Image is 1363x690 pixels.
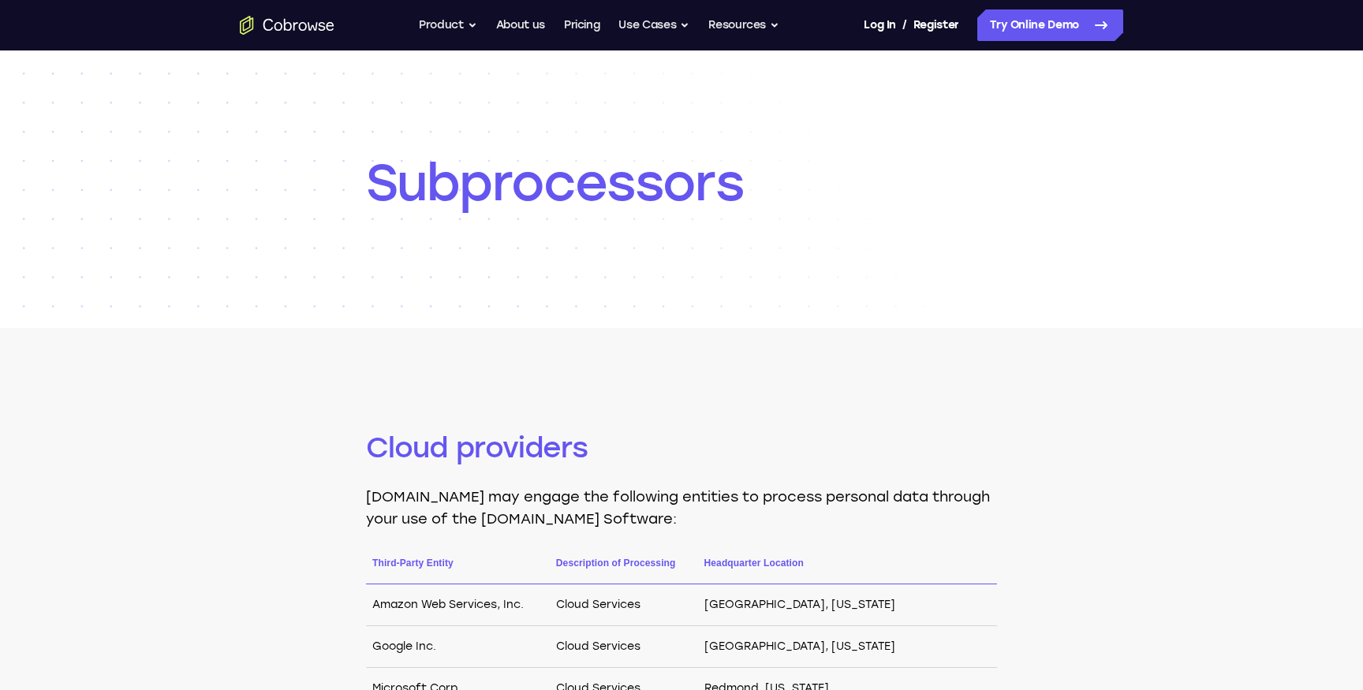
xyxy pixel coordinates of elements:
[550,555,698,584] th: Description of Processing
[496,9,545,41] a: About us
[550,626,698,668] td: Cloud Services
[366,151,997,214] h1: Subprocessors
[366,486,997,530] p: [DOMAIN_NAME] may engage the following entities to process personal data through your use of the ...
[240,16,334,35] a: Go to the home page
[913,9,959,41] a: Register
[366,555,550,584] th: Third-Party Entity
[708,9,779,41] button: Resources
[366,584,550,626] td: Amazon Web Services, Inc.
[366,429,997,467] h2: Cloud providers
[977,9,1123,41] a: Try Online Demo
[864,9,895,41] a: Log In
[366,626,550,668] td: Google Inc.
[698,555,997,584] th: Headquarter Location
[698,626,997,668] td: [GEOGRAPHIC_DATA], [US_STATE]
[902,16,907,35] span: /
[618,9,689,41] button: Use Cases
[419,9,477,41] button: Product
[564,9,600,41] a: Pricing
[550,584,698,626] td: Cloud Services
[698,584,997,626] td: [GEOGRAPHIC_DATA], [US_STATE]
